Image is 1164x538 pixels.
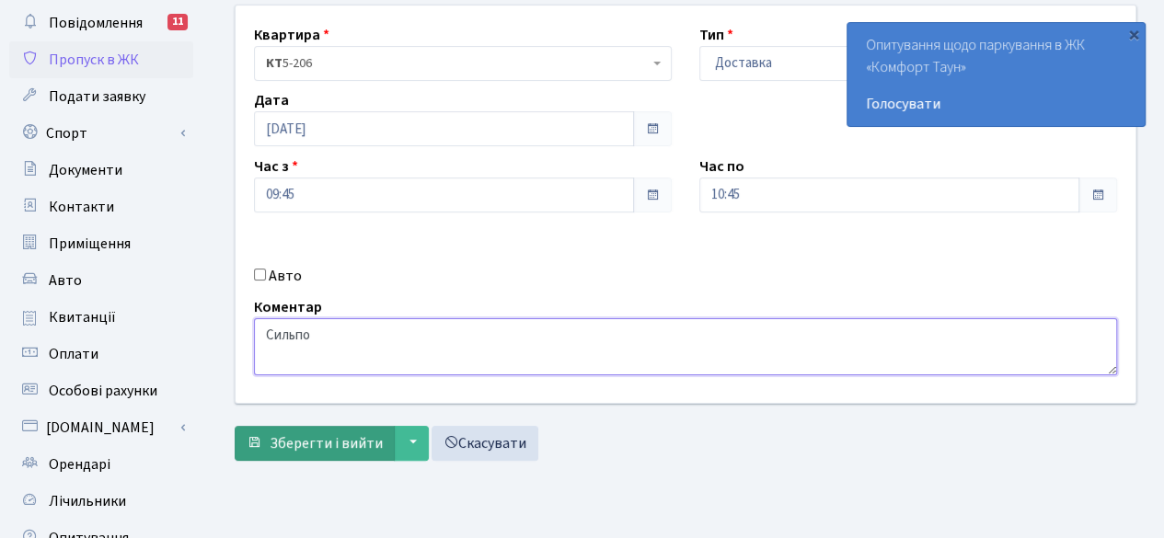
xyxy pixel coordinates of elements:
[49,270,82,291] span: Авто
[254,155,298,177] label: Час з
[49,86,145,107] span: Подати заявку
[269,265,302,287] label: Авто
[9,115,193,152] a: Спорт
[9,409,193,446] a: [DOMAIN_NAME]
[9,446,193,483] a: Орендарі
[9,78,193,115] a: Подати заявку
[9,299,193,336] a: Квитанції
[9,262,193,299] a: Авто
[266,54,649,73] span: <b>КТ</b>&nbsp;&nbsp;&nbsp;&nbsp;5-206
[49,344,98,364] span: Оплати
[254,24,329,46] label: Квартира
[1124,25,1143,43] div: ×
[9,225,193,262] a: Приміщення
[254,89,289,111] label: Дата
[254,296,322,318] label: Коментар
[9,189,193,225] a: Контакти
[49,197,114,217] span: Контакти
[9,152,193,189] a: Документи
[49,454,110,475] span: Орендарі
[49,50,139,70] span: Пропуск в ЖК
[266,54,282,73] b: КТ
[254,46,672,81] span: <b>КТ</b>&nbsp;&nbsp;&nbsp;&nbsp;5-206
[866,93,1126,115] a: Голосувати
[49,381,157,401] span: Особові рахунки
[847,23,1145,126] div: Опитування щодо паркування в ЖК «Комфорт Таун»
[49,160,122,180] span: Документи
[699,155,744,177] label: Час по
[9,372,193,409] a: Особові рахунки
[699,24,733,46] label: Тип
[9,41,193,78] a: Пропуск в ЖК
[9,336,193,372] a: Оплати
[432,426,538,461] a: Скасувати
[49,491,126,511] span: Лічильники
[49,234,131,254] span: Приміщення
[270,433,383,453] span: Зберегти і вийти
[167,14,188,30] div: 11
[9,5,193,41] a: Повідомлення11
[49,13,143,33] span: Повідомлення
[49,307,116,327] span: Квитанції
[9,483,193,520] a: Лічильники
[235,426,395,461] button: Зберегти і вийти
